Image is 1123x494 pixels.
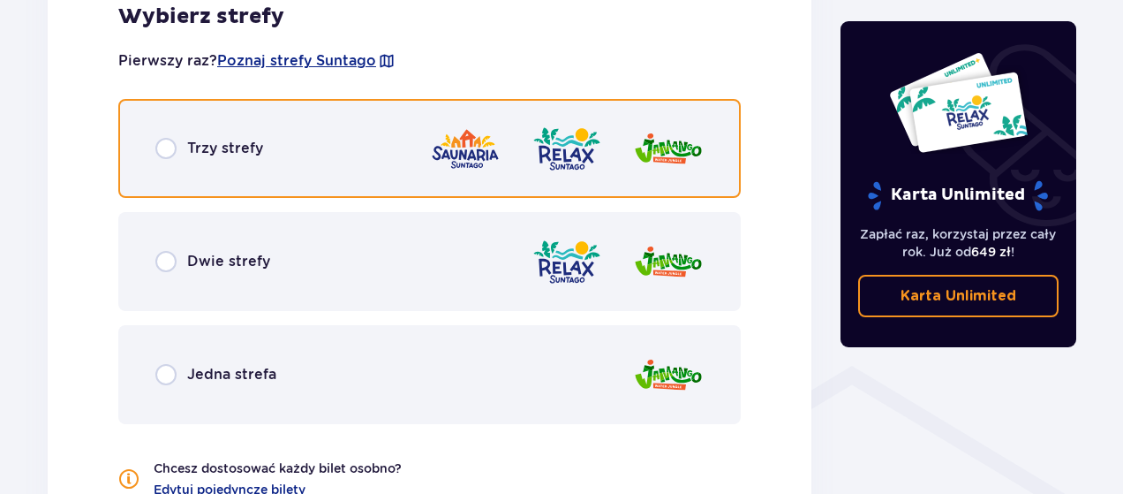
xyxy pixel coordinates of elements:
[187,252,270,271] p: Dwie strefy
[187,365,276,384] p: Jedna strefa
[531,237,602,287] img: zone logo
[866,180,1050,211] p: Karta Unlimited
[633,350,704,400] img: zone logo
[633,237,704,287] img: zone logo
[531,124,602,174] img: zone logo
[118,4,741,30] p: Wybierz strefy
[187,139,263,158] p: Trzy strefy
[217,51,376,71] a: Poznaj strefy Suntago
[118,51,396,71] p: Pierwszy raz?
[430,124,501,174] img: zone logo
[858,275,1059,317] a: Karta Unlimited
[971,245,1011,259] span: 649 zł
[154,460,402,477] p: Chcesz dostosować każdy bilet osobno?
[858,225,1059,261] p: Zapłać raz, korzystaj przez cały rok. Już od !
[901,286,1016,306] p: Karta Unlimited
[633,124,704,174] img: zone logo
